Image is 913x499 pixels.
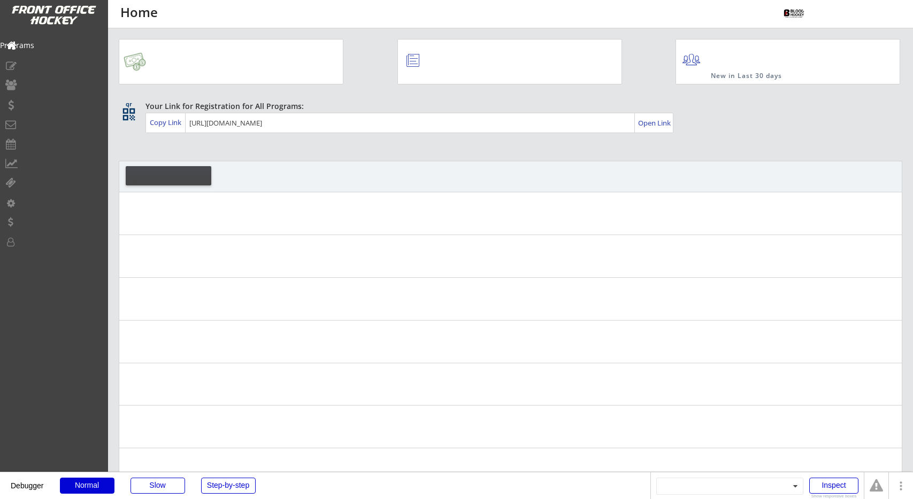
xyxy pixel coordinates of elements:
div: qr [122,101,135,108]
div: Debugger [11,472,44,489]
div: Open Link [638,119,672,128]
div: Inspect [809,478,858,494]
a: Open Link [638,115,672,130]
div: Copy Link [150,118,183,127]
div: Normal [60,478,114,494]
button: qr_code [121,106,137,122]
div: New in Last 30 days [711,72,850,81]
div: Your Link for Registration for All Programs: [145,101,869,112]
div: Show responsive boxes [809,494,858,498]
div: Step-by-step [201,478,256,494]
div: Slow [131,478,185,494]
